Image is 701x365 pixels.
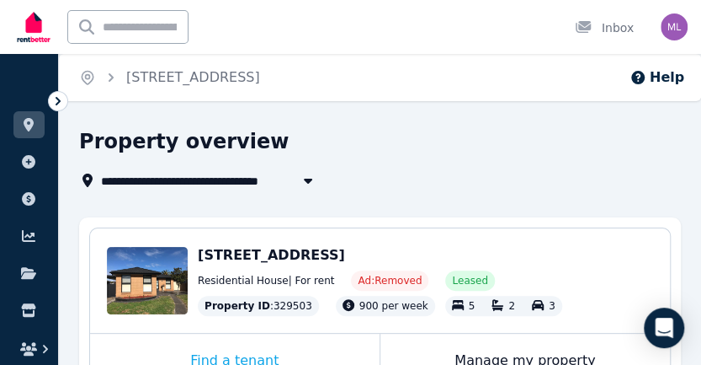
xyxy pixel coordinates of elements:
[204,299,270,313] span: Property ID
[469,300,475,312] span: 5
[79,128,289,155] h1: Property overview
[452,274,487,287] span: Leased
[13,6,54,48] img: RentBetter
[358,274,422,287] span: Ad: Removed
[508,300,515,312] span: 2
[661,13,688,40] img: Moira Lescuyer
[644,308,684,348] div: Open Intercom Messenger
[359,300,428,312] span: 900 per week
[198,247,345,263] span: [STREET_ADDRESS]
[198,274,334,287] span: Residential House | For rent
[549,300,555,312] span: 3
[575,19,634,36] div: Inbox
[126,69,260,85] a: [STREET_ADDRESS]
[198,296,319,316] div: : 329503
[59,54,280,101] nav: Breadcrumb
[629,67,684,88] button: Help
